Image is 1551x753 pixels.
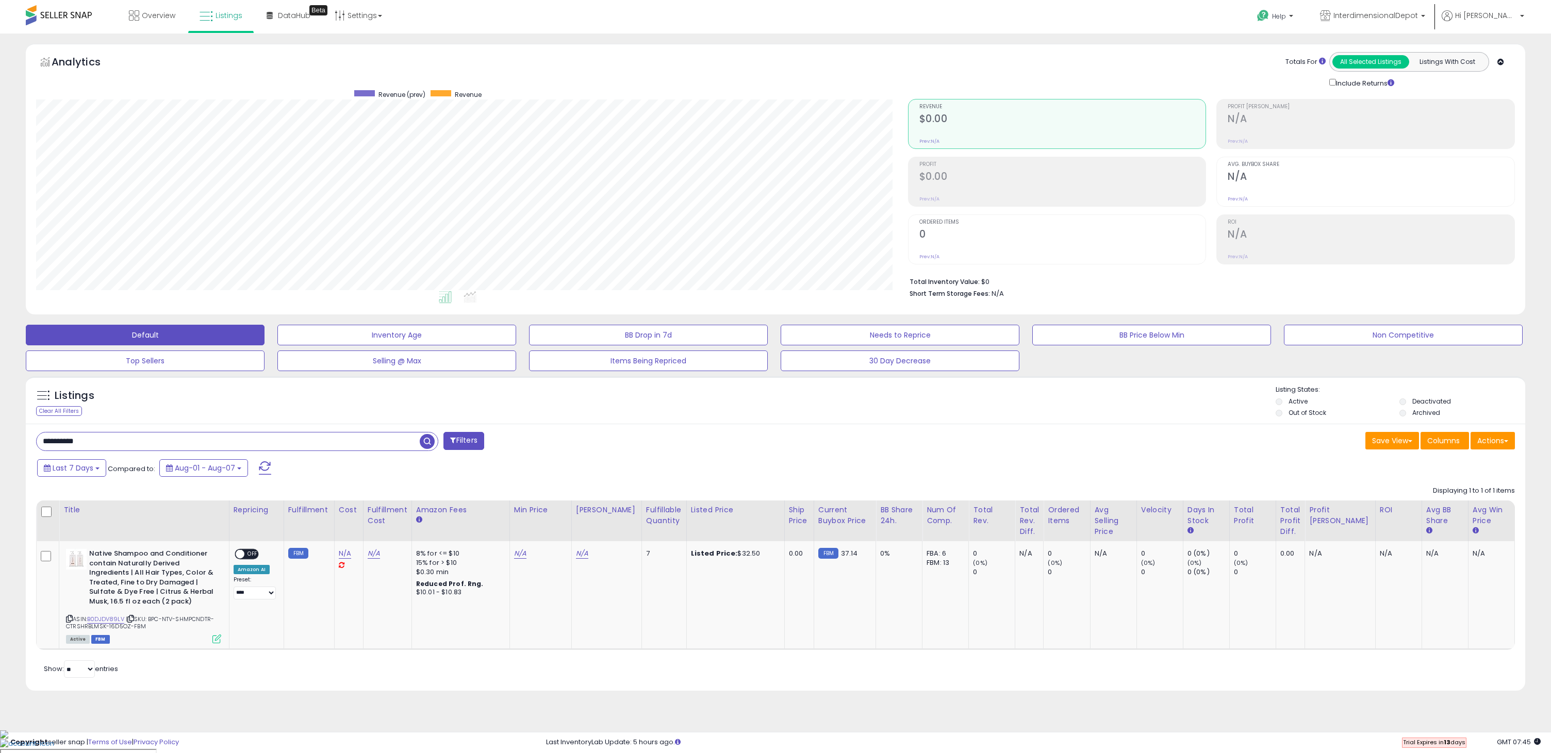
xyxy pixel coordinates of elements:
div: Clear All Filters [36,406,82,416]
div: Total Rev. [973,505,1011,526]
div: Amazon AI [234,565,270,574]
div: ROI [1380,505,1417,515]
div: 0 [1234,549,1276,558]
div: $32.50 [691,549,777,558]
button: 30 Day Decrease [781,350,1019,371]
div: Fulfillment [288,505,330,515]
span: Compared to: [108,464,155,474]
button: Aug-01 - Aug-07 [159,459,248,477]
small: Amazon Fees. [416,515,422,525]
li: $0 [910,275,1508,287]
div: N/A [1473,549,1507,558]
small: Prev: N/A [919,254,939,260]
small: Avg BB Share. [1426,526,1432,536]
b: Total Inventory Value: [910,277,980,286]
h5: Analytics [52,55,121,72]
div: Fulfillment Cost [368,505,407,526]
label: Deactivated [1412,397,1451,406]
div: Ordered Items [1048,505,1085,526]
span: Avg. Buybox Share [1228,162,1514,168]
span: All listings currently available for purchase on Amazon [66,635,90,644]
small: Prev: N/A [919,196,939,202]
div: Include Returns [1322,77,1407,89]
div: 0 [1141,567,1183,577]
div: 7 [646,549,679,558]
button: Columns [1421,432,1469,449]
small: FBM [818,548,838,559]
div: Min Price [514,505,567,515]
span: | SKU: BPC-NTV-SHMPCNDTR-CTRSHRBLMSK-16D5OZ-FBM [66,615,214,630]
button: Non Competitive [1284,325,1523,345]
h2: $0.00 [919,171,1206,185]
span: Ordered Items [919,220,1206,225]
p: Listing States: [1276,385,1525,395]
span: Show: entries [44,664,118,674]
div: ASIN: [66,549,221,642]
small: (0%) [1141,559,1156,567]
div: 0 [973,567,1015,577]
small: FBM [288,548,308,559]
span: DataHub [278,10,310,21]
small: (0%) [1187,559,1202,567]
span: Overview [142,10,175,21]
span: Revenue [455,90,482,99]
div: Current Buybox Price [818,505,871,526]
small: (0%) [1048,559,1062,567]
div: Displaying 1 to 1 of 1 items [1433,486,1515,496]
span: Hi [PERSON_NAME] [1455,10,1517,21]
div: 0 [973,549,1015,558]
button: Needs to Reprice [781,325,1019,345]
button: Items Being Repriced [529,350,768,371]
span: Help [1272,12,1286,21]
div: N/A [1380,549,1414,558]
div: N/A [1309,549,1367,558]
span: Aug-01 - Aug-07 [175,463,235,473]
a: N/A [339,548,351,559]
div: Fulfillable Quantity [646,505,682,526]
a: Hi [PERSON_NAME] [1442,10,1524,34]
div: Days In Stock [1187,505,1225,526]
div: Avg Win Price [1473,505,1510,526]
div: 15% for > $10 [416,558,502,567]
i: Get Help [1257,9,1269,22]
button: BB Drop in 7d [529,325,768,345]
div: Avg BB Share [1426,505,1464,526]
div: Avg Selling Price [1095,505,1132,537]
button: Default [26,325,265,345]
b: Native Shampoo and Conditioner contain Naturally Derived Ingredients | All Hair Types, Color & Tr... [89,549,214,609]
button: Inventory Age [277,325,516,345]
div: N/A [1095,549,1129,558]
div: 0 [1048,567,1090,577]
div: 0.00 [1280,549,1297,558]
a: Help [1249,2,1303,34]
h2: $0.00 [919,113,1206,127]
span: FBM [91,635,110,644]
b: Short Term Storage Fees: [910,289,990,298]
span: ROI [1228,220,1514,225]
div: FBM: 13 [927,558,961,567]
span: 37.14 [841,548,857,558]
div: N/A [1019,549,1035,558]
span: Revenue (prev) [378,90,425,99]
div: Total Profit Diff. [1280,505,1300,537]
h2: N/A [1228,113,1514,127]
span: Last 7 Days [53,463,93,473]
span: OFF [244,550,261,559]
div: N/A [1426,549,1460,558]
b: Reduced Prof. Rng. [416,579,484,588]
div: Total Profit [1234,505,1272,526]
div: 0 [1048,549,1090,558]
label: Active [1289,397,1308,406]
div: $10.01 - $10.83 [416,588,502,597]
label: Archived [1412,408,1440,417]
small: (0%) [1234,559,1248,567]
div: 8% for <= $10 [416,549,502,558]
button: Filters [443,432,484,450]
button: Save View [1365,432,1419,449]
label: Out of Stock [1289,408,1326,417]
a: N/A [368,548,380,559]
div: 0 (0%) [1187,567,1229,577]
span: N/A [992,289,1004,298]
button: Top Sellers [26,350,265,371]
a: B0DJDV89LV [87,615,124,624]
